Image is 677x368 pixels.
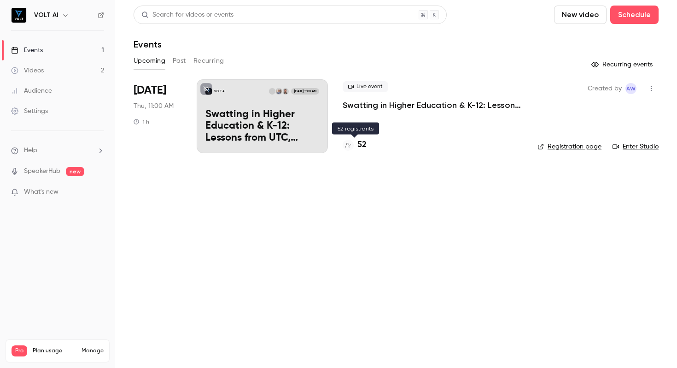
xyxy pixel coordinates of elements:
[12,8,26,23] img: VOLT AI
[24,187,58,197] span: What's new
[93,188,104,196] iframe: Noticeable Trigger
[11,146,104,155] li: help-dropdown-opener
[282,88,289,95] img: Brian LeBlanc
[205,109,319,144] p: Swatting in Higher Education & K-12: Lessons from UTC, [GEOGRAPHIC_DATA], and the Rising Wave of ...
[11,107,48,116] div: Settings
[343,139,367,151] a: 52
[134,83,166,98] span: [DATE]
[11,66,44,75] div: Videos
[537,142,601,151] a: Registration page
[24,166,60,176] a: SpeakerHub
[82,347,104,355] a: Manage
[134,101,174,111] span: Thu, 11:00 AM
[197,79,328,153] a: Swatting in Higher Education & K-12: Lessons from UTC, Ladue, and the Rising Wave of Campus Hoaxe...
[588,83,622,94] span: Created by
[24,146,37,155] span: Help
[134,53,165,68] button: Upcoming
[291,88,319,95] span: [DATE] 11:00 AM
[11,86,52,95] div: Audience
[275,88,282,95] img: Tim Reboulet
[134,118,149,125] div: 1 h
[554,6,607,24] button: New video
[173,53,186,68] button: Past
[33,347,76,355] span: Plan usage
[587,57,659,72] button: Recurring events
[66,167,84,176] span: new
[34,11,58,20] h6: VOLT AI
[343,100,523,111] a: Swatting in Higher Education & K-12: Lessons from UTC, [GEOGRAPHIC_DATA], and the Rising Wave of ...
[134,79,182,153] div: Sep 18 Thu, 11:00 AM (America/New York)
[343,81,388,92] span: Live event
[269,88,275,95] img: Sean O'Brien
[141,10,233,20] div: Search for videos or events
[357,139,367,151] h4: 52
[134,39,162,50] h1: Events
[12,345,27,356] span: Pro
[625,83,636,94] span: Alyson Wuamett
[626,83,636,94] span: AW
[11,46,43,55] div: Events
[610,6,659,24] button: Schedule
[613,142,659,151] a: Enter Studio
[193,53,224,68] button: Recurring
[214,89,225,94] p: VOLT AI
